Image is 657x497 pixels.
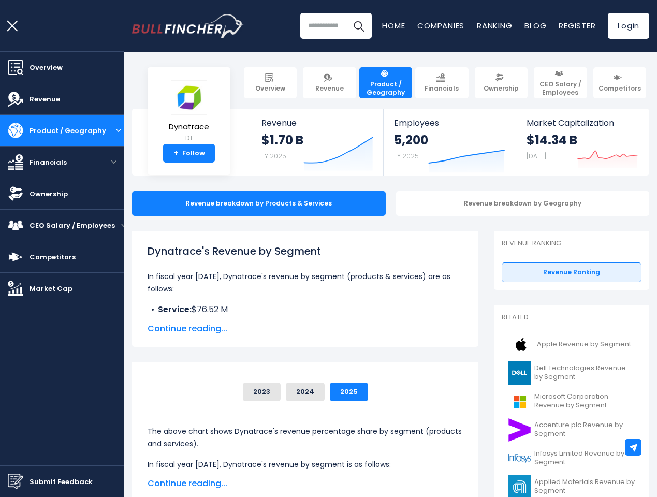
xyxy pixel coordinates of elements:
span: Product / Geography [30,125,106,136]
a: +Follow [163,144,215,163]
strong: $1.70 B [261,132,303,148]
span: Revenue [30,94,60,105]
strong: + [173,149,179,158]
a: Microsoft Corporation Revenue by Segment [502,387,641,416]
p: The above chart shows Dynatrace's revenue percentage share by segment (products and services). [148,425,463,450]
img: Bullfincher logo [132,14,244,38]
a: Overview [244,67,297,98]
img: INFY logo [508,447,531,470]
img: AAPL logo [508,333,534,356]
span: Dell Technologies Revenue by Segment [534,364,635,382]
a: Dell Technologies Revenue by Segment [502,359,641,387]
p: Revenue Ranking [502,239,641,248]
span: Overview [255,84,285,93]
button: 2023 [243,383,281,401]
a: Login [608,13,649,39]
span: Financials [425,84,459,93]
img: DELL logo [508,361,531,385]
span: Infosys Limited Revenue by Segment [534,449,635,467]
a: Ranking [477,20,512,31]
span: Ownership [484,84,519,93]
a: Blog [524,20,546,31]
a: Competitors [593,67,646,98]
img: ACN logo [508,418,531,442]
button: Search [346,13,372,39]
p: In fiscal year [DATE], Dynatrace's revenue by segment (products & services) are as follows: [148,270,463,295]
span: CEO Salary / Employees [538,80,582,96]
a: Revenue [303,67,356,98]
a: Accenture plc Revenue by Segment [502,416,641,444]
a: Revenue Ranking [502,262,641,282]
a: Market Capitalization $14.34 B [DATE] [516,109,648,176]
span: Employees [394,118,505,128]
li: $76.52 M [148,303,463,316]
span: Ownership [30,188,68,199]
span: Revenue [261,118,373,128]
button: open menu [104,147,124,178]
a: CEO Salary / Employees [534,67,587,98]
button: open menu [121,210,126,241]
span: Financials [30,157,67,168]
div: Revenue breakdown by Geography [396,191,650,216]
small: FY 2025 [261,152,286,160]
a: Companies [417,20,464,31]
div: Revenue breakdown by Products & Services [132,191,386,216]
h1: Dynatrace's Revenue by Segment [148,243,463,259]
small: [DATE] [527,152,546,160]
p: Related [502,313,641,322]
a: Product / Geography [359,67,412,98]
span: Revenue [315,84,344,93]
span: Product / Geography [364,80,407,96]
a: Infosys Limited Revenue by Segment [502,444,641,473]
b: Service: [158,303,192,315]
button: 2025 [330,383,368,401]
small: DT [169,134,209,143]
a: Financials [415,67,468,98]
a: Dynatrace DT [168,80,210,144]
strong: 5,200 [394,132,428,148]
button: 2024 [286,383,325,401]
span: Accenture plc Revenue by Segment [534,421,635,438]
span: Continue reading... [148,323,463,335]
span: Applied Materials Revenue by Segment [534,478,635,495]
img: Ownership [8,186,23,201]
p: In fiscal year [DATE], Dynatrace's revenue by segment is as follows: [148,458,463,471]
span: Competitors [598,84,641,93]
span: Market Capitalization [527,118,638,128]
img: MSFT logo [508,390,531,413]
a: Apple Revenue by Segment [502,330,641,359]
span: Market Cap [30,283,72,294]
a: Ownership [475,67,528,98]
a: Employees 5,200 FY 2025 [384,109,515,176]
strong: $14.34 B [527,132,577,148]
span: Dynatrace [169,123,209,131]
span: CEO Salary / Employees [30,220,115,231]
a: Go to homepage [132,14,243,38]
a: Revenue $1.70 B FY 2025 [251,109,384,176]
span: Competitors [30,252,76,262]
a: Home [382,20,405,31]
a: Register [559,20,595,31]
button: open menu [112,115,124,146]
span: Submit Feedback [30,476,93,487]
span: Continue reading... [148,477,463,490]
span: Apple Revenue by Segment [537,340,631,349]
span: Microsoft Corporation Revenue by Segment [534,392,635,410]
span: Overview [30,62,63,73]
small: FY 2025 [394,152,419,160]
